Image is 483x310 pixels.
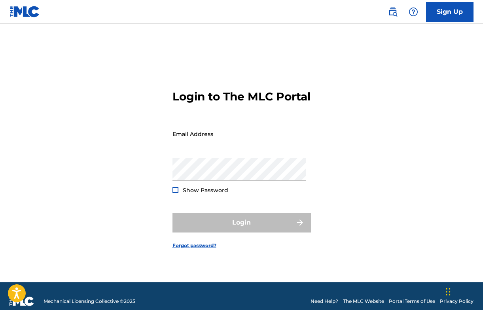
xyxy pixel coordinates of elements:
img: MLC Logo [9,6,40,17]
img: search [388,7,398,17]
h3: Login to The MLC Portal [172,90,311,104]
span: Mechanical Licensing Collective © 2025 [44,298,135,305]
span: Show Password [183,187,228,194]
a: The MLC Website [343,298,384,305]
a: Need Help? [311,298,338,305]
div: Help [405,4,421,20]
a: Forgot password? [172,242,216,249]
a: Portal Terms of Use [389,298,435,305]
a: Privacy Policy [440,298,474,305]
iframe: Chat Widget [443,272,483,310]
div: Drag [446,280,451,304]
img: help [409,7,418,17]
a: Sign Up [426,2,474,22]
a: Public Search [385,4,401,20]
img: logo [9,297,34,306]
